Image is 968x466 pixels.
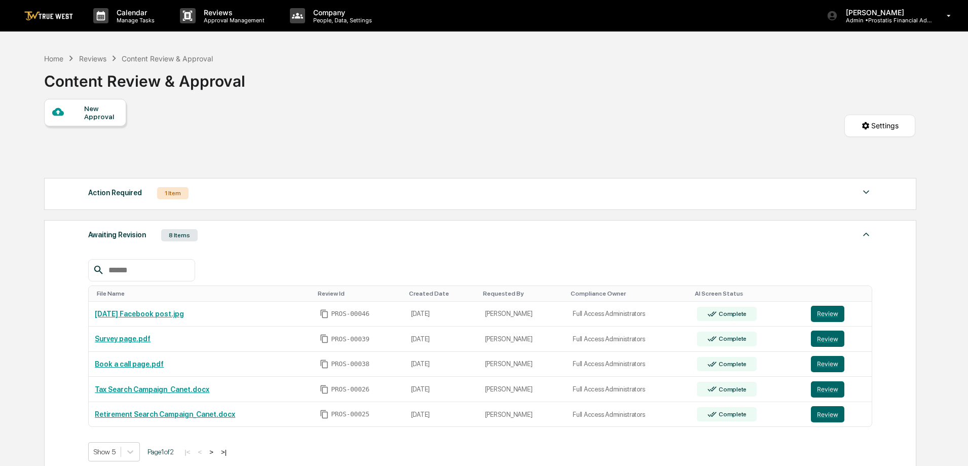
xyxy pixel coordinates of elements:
button: Review [811,356,844,372]
button: Review [811,406,844,422]
button: Review [811,381,844,398]
div: New Approval [84,104,118,121]
iframe: Open customer support [936,433,963,460]
a: Survey page.pdf [95,335,151,343]
button: < [195,448,205,456]
td: [PERSON_NAME] [479,377,567,402]
div: Toggle SortBy [571,290,687,297]
button: Review [811,306,844,322]
td: [DATE] [405,402,479,427]
p: Admin • Prostatis Financial Advisors [838,17,932,24]
td: [DATE] [405,352,479,377]
div: Toggle SortBy [318,290,400,297]
a: Review [811,306,866,322]
p: [PERSON_NAME] [838,8,932,17]
td: Full Access Administrators [567,377,691,402]
a: Retirement Search Campaign_Canet.docx [95,410,235,418]
td: [PERSON_NAME] [479,352,567,377]
td: [PERSON_NAME] [479,302,567,327]
a: Book a call page.pdf [95,360,164,368]
p: Manage Tasks [108,17,160,24]
div: Reviews [79,54,106,63]
a: Review [811,406,866,422]
img: logo [24,11,73,21]
td: [DATE] [405,377,479,402]
div: Content Review & Approval [122,54,213,63]
div: Action Required [88,186,142,199]
td: Full Access Administrators [567,352,691,377]
span: Copy Id [320,309,329,318]
td: [PERSON_NAME] [479,327,567,352]
div: Awaiting Revision [88,228,146,241]
td: Full Access Administrators [567,402,691,427]
div: Complete [717,335,747,342]
div: 8 Items [161,229,198,241]
a: Review [811,356,866,372]
p: Company [305,8,377,17]
div: Complete [717,386,747,393]
div: Toggle SortBy [409,290,475,297]
td: [PERSON_NAME] [479,402,567,427]
a: Review [811,331,866,347]
p: Calendar [108,8,160,17]
p: Approval Management [196,17,270,24]
span: PROS-00046 [331,310,369,318]
div: Complete [717,361,747,368]
button: >| [218,448,230,456]
button: > [206,448,216,456]
span: PROS-00039 [331,335,369,343]
div: Toggle SortBy [813,290,868,297]
div: Complete [717,411,747,418]
span: PROS-00025 [331,410,369,418]
span: Page 1 of 2 [147,448,174,456]
div: Toggle SortBy [695,290,800,297]
div: 1 Item [157,187,189,199]
td: Full Access Administrators [567,302,691,327]
a: Tax Search Campaign_Canet.docx [95,385,209,393]
div: Home [44,54,63,63]
span: PROS-00038 [331,360,369,368]
span: PROS-00026 [331,385,369,393]
div: Complete [717,310,747,317]
span: Copy Id [320,360,329,369]
div: Toggle SortBy [97,290,310,297]
a: Review [811,381,866,398]
img: caret [860,186,872,198]
p: People, Data, Settings [305,17,377,24]
div: Toggle SortBy [483,290,563,297]
span: Copy Id [320,410,329,419]
span: Copy Id [320,385,329,394]
td: Full Access Administrators [567,327,691,352]
button: |< [181,448,193,456]
td: [DATE] [405,302,479,327]
td: [DATE] [405,327,479,352]
a: [DATE] Facebook post.jpg [95,310,184,318]
span: Copy Id [320,334,329,343]
p: Reviews [196,8,270,17]
button: Settings [844,115,915,137]
button: Review [811,331,844,347]
img: caret [860,228,872,240]
div: Content Review & Approval [44,64,245,90]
